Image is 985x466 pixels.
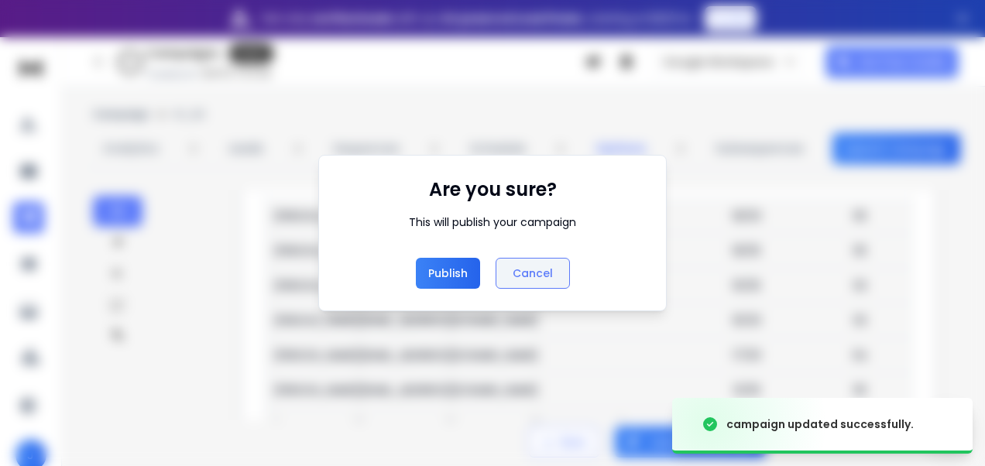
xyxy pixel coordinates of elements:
[429,177,557,202] h1: Are you sure?
[409,214,576,230] div: This will publish your campaign
[416,258,480,289] button: Publish
[726,416,914,432] div: campaign updated successfully.
[496,258,570,289] button: Cancel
